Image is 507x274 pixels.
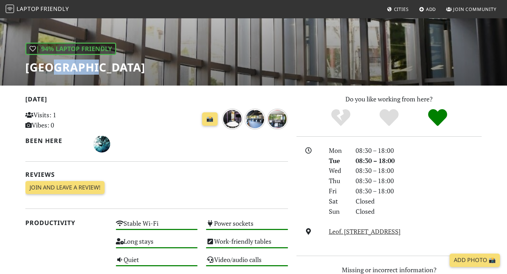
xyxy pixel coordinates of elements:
h2: Reviews [25,171,288,178]
div: Work-friendly tables [202,236,292,254]
a: LaptopFriendly LaptopFriendly [6,3,69,15]
div: Sun [325,206,351,217]
div: | 94% Laptop Friendly [25,43,116,55]
a: Leof. [STREET_ADDRESS] [329,227,401,236]
span: Join Community [453,6,496,12]
div: Quiet [112,254,202,272]
span: Friendly [40,5,69,13]
a: Cities [384,3,412,15]
span: Add [426,6,436,12]
a: Join and leave a review! [25,181,105,194]
div: Yes [365,108,413,127]
h1: [GEOGRAPHIC_DATA] [25,61,145,74]
img: 5354-melina.jpg [93,136,110,152]
div: Definitely! [413,108,462,127]
div: Closed [351,206,486,217]
div: 08:30 – 18:00 [351,156,486,166]
img: over 1 year ago [244,108,265,130]
div: Closed [351,196,486,206]
span: Laptop [17,5,39,13]
h2: Been here [25,137,85,144]
div: No [317,108,365,127]
div: Mon [325,145,351,156]
h2: [DATE] [25,95,288,106]
div: Wed [325,166,351,176]
div: 08:30 – 18:00 [351,186,486,196]
img: over 1 year ago [267,108,288,130]
div: Power sockets [202,218,292,236]
div: Stable Wi-Fi [112,218,202,236]
div: Tue [325,156,351,166]
div: 08:30 – 18:00 [351,145,486,156]
img: over 1 year ago [222,108,243,130]
a: over 1 year ago [244,114,267,122]
a: over 1 year ago [267,114,288,122]
div: Thu [325,176,351,186]
div: Sat [325,196,351,206]
div: Video/audio calls [202,254,292,272]
div: 08:30 – 18:00 [351,176,486,186]
img: LaptopFriendly [6,5,14,13]
div: Long stays [112,236,202,254]
a: Join Community [443,3,499,15]
span: Cities [394,6,409,12]
div: Fri [325,186,351,196]
div: 08:30 – 18:00 [351,166,486,176]
p: Visits: 1 Vibes: 0 [25,110,107,130]
a: 📸 [202,112,218,126]
a: over 1 year ago [222,114,244,122]
p: Do you like working from here? [296,94,482,104]
h2: Productivity [25,219,107,226]
span: Melina Legaki [93,139,110,148]
a: Add [416,3,439,15]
